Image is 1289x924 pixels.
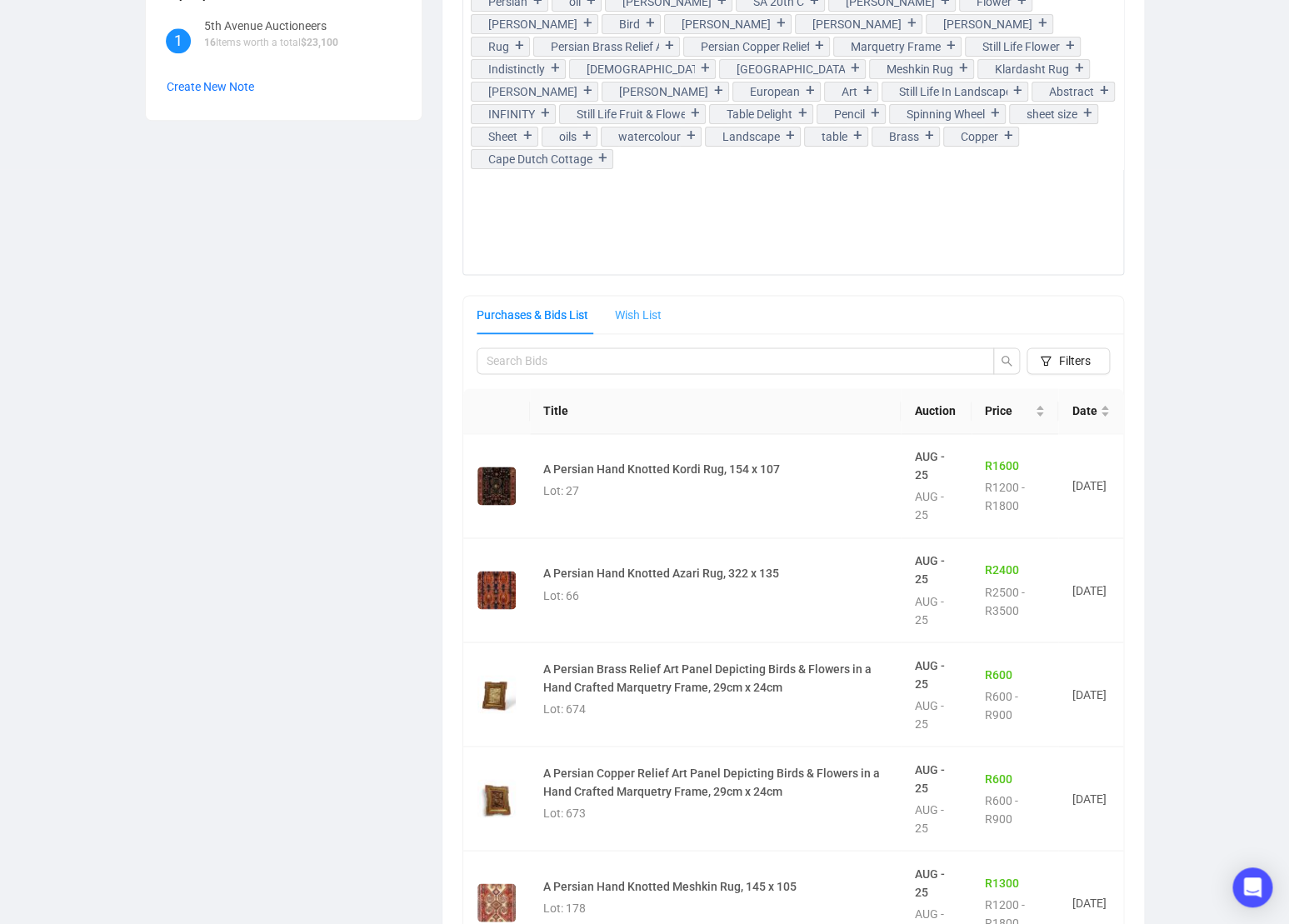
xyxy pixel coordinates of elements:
[985,582,1046,619] div: R2500 - R3500
[1000,127,1018,144] div: +
[559,127,577,146] div: oils
[477,306,588,324] div: Purchases & Bids List
[1079,105,1097,122] div: +
[579,82,597,99] div: +
[851,37,941,56] div: Marquetry Frame
[615,306,662,324] div: Wish List
[955,60,973,77] div: +
[488,15,577,33] div: [PERSON_NAME]
[772,15,791,32] div: +
[547,60,565,77] div: +
[1049,82,1094,101] div: Abstract
[750,82,800,101] div: European
[1072,896,1106,909] span: [DATE]
[1034,15,1052,32] div: +
[914,487,957,524] div: AUG - 25
[1058,388,1123,434] th: Date
[477,675,516,713] img: 674_1.jpg
[782,127,800,144] div: +
[543,699,586,717] p: Lot: 674
[477,467,516,505] img: 27_1.jpg
[985,687,1046,723] div: R600 - R900
[985,563,1019,577] span: R 2400
[543,879,797,892] a: A Persian Hand Knotted Meshkin Rug, 145 x 105
[1071,60,1089,77] div: +
[1001,355,1012,367] span: search
[301,37,338,48] span: $ 23,100
[1058,352,1090,370] span: Filters
[1096,82,1114,99] div: +
[543,803,586,822] p: Lot: 673
[543,662,872,693] a: A Persian Brass Relief Art Panel Depicting Birds & Flowers in a Hand Crafted Marquetry Frame, 29c...
[687,105,705,122] div: +
[1232,867,1272,907] div: Open Intercom Messenger
[914,552,957,588] h4: AUG - 25
[619,15,640,33] div: Bird
[802,82,820,99] div: +
[914,656,957,692] h4: AUG - 25
[859,82,877,99] div: +
[1062,37,1080,54] div: +
[737,60,845,78] div: [GEOGRAPHIC_DATA] Scene
[847,60,865,77] div: +
[682,127,701,144] div: +
[1072,687,1106,701] span: [DATE]
[867,105,885,122] div: +
[914,800,957,837] div: AUG - 25
[985,478,1046,515] div: R1200 - R1800
[537,105,555,122] div: +
[543,586,579,604] p: Lot: 66
[889,127,919,146] div: Brass
[987,105,1005,122] div: +
[943,15,1032,33] div: [PERSON_NAME]
[985,402,1032,420] span: Price
[543,766,880,797] a: A Persian Copper Relief Art Panel Depicting Birds & Flowers in a Hand Crafted Marquetry Frame, 29...
[618,127,681,146] div: watercolour
[982,37,1060,56] div: Still Life Flower
[543,482,579,500] p: Lot: 27
[812,15,902,33] div: [PERSON_NAME]
[661,37,679,54] div: +
[899,82,1007,101] div: Still Life In Landscape
[697,60,715,77] div: +
[914,864,957,901] h4: AUG - 25
[903,15,922,32] div: +
[1072,479,1106,492] span: [DATE]
[167,80,254,93] span: Create New Note
[579,15,597,32] div: +
[594,150,612,167] div: +
[204,37,216,48] span: 16
[914,696,957,732] div: AUG - 25
[577,105,685,123] div: Still Life Fruit & Flower
[1072,583,1106,597] span: [DATE]
[477,779,516,817] img: 673_1.jpg
[530,388,902,434] th: Title
[543,898,586,917] p: Lot: 178
[488,150,592,168] div: Cape Dutch Cottage
[794,105,812,122] div: +
[995,60,1069,78] div: Klardasht Rug
[1009,82,1027,99] div: +
[822,127,847,146] div: table
[587,60,695,78] div: [DEMOGRAPHIC_DATA]
[1072,402,1097,420] span: Date
[1072,792,1106,805] span: [DATE]
[519,127,537,144] div: +
[488,82,577,101] div: [PERSON_NAME]
[942,37,961,54] div: +
[985,772,1012,785] span: R 600
[166,73,255,100] button: Create New Note
[727,105,792,123] div: Table Delight
[722,127,780,146] div: Landscape
[578,127,597,144] div: +
[985,791,1046,827] div: R600 - R900
[488,60,545,78] div: Indistinctly
[477,883,516,922] img: 178_1.jpg
[921,127,939,144] div: +
[985,459,1019,472] span: R 1600
[887,60,953,78] div: Meshkin Rug
[1027,105,1077,123] div: sheet size
[619,82,708,101] div: [PERSON_NAME]
[543,462,780,476] a: A Persian Hand Knotted Kordi Rug, 154 x 107
[488,105,535,123] div: INFINITY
